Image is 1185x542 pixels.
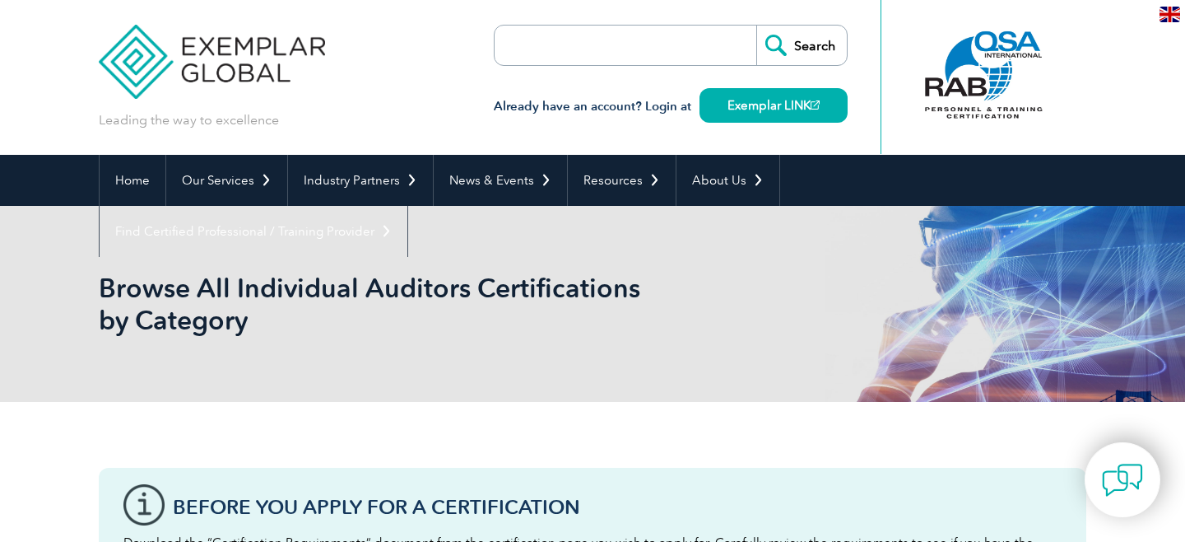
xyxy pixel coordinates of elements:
[1159,7,1180,22] img: en
[173,497,1062,517] h3: Before You Apply For a Certification
[756,26,847,65] input: Search
[166,155,287,206] a: Our Services
[434,155,567,206] a: News & Events
[1102,460,1143,501] img: contact-chat.png
[494,96,848,117] h3: Already have an account? Login at
[100,206,407,257] a: Find Certified Professional / Training Provider
[676,155,779,206] a: About Us
[811,100,820,110] img: open_square.png
[99,272,731,336] h1: Browse All Individual Auditors Certifications by Category
[699,88,848,123] a: Exemplar LINK
[99,111,279,129] p: Leading the way to excellence
[288,155,433,206] a: Industry Partners
[100,155,165,206] a: Home
[568,155,676,206] a: Resources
